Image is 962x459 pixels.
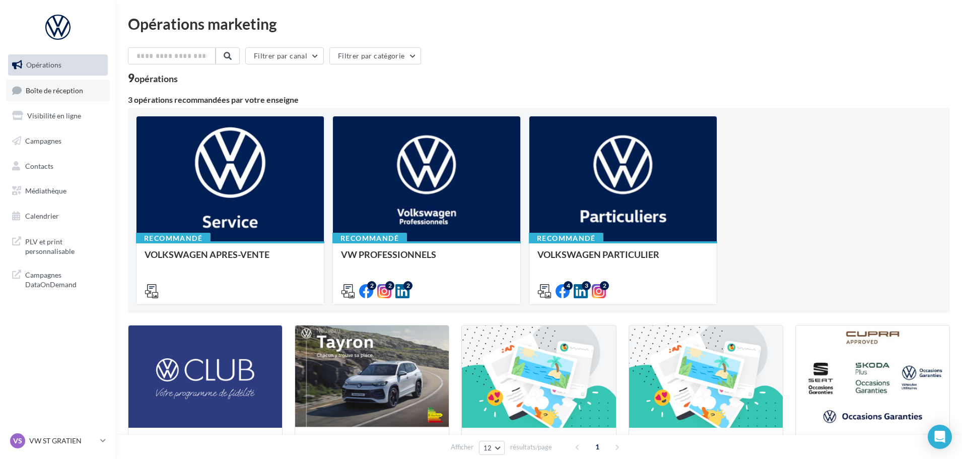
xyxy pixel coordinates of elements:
span: VOLKSWAGEN APRES-VENTE [145,249,269,260]
div: Recommandé [332,233,407,244]
a: Opérations [6,54,110,76]
div: Open Intercom Messenger [928,425,952,449]
span: PLV et print personnalisable [25,235,104,256]
span: Opérations [26,60,61,69]
span: Boîte de réception [26,86,83,94]
a: Boîte de réception [6,80,110,101]
span: Contacts [25,161,53,170]
span: VW PROFESSIONNELS [341,249,436,260]
span: Visibilité en ligne [27,111,81,120]
div: 2 [367,281,376,290]
button: Filtrer par canal [245,47,324,64]
a: VS VW ST GRATIEN [8,431,108,450]
a: PLV et print personnalisable [6,231,110,260]
p: VW ST GRATIEN [29,436,96,446]
a: Campagnes [6,130,110,152]
span: Campagnes [25,137,61,145]
div: 3 [582,281,591,290]
span: VOLKSWAGEN PARTICULIER [537,249,659,260]
a: Visibilité en ligne [6,105,110,126]
div: Opérations marketing [128,16,950,31]
div: 4 [564,281,573,290]
span: 1 [589,439,605,455]
span: Médiathèque [25,186,66,195]
div: 3 opérations recommandées par votre enseigne [128,96,950,104]
span: 12 [484,444,492,452]
a: Campagnes DataOnDemand [6,264,110,294]
div: opérations [134,74,178,83]
div: 2 [403,281,413,290]
a: Calendrier [6,206,110,227]
span: Afficher [451,442,473,452]
div: 9 [128,73,178,84]
span: Calendrier [25,212,59,220]
span: résultats/page [510,442,552,452]
span: Campagnes DataOnDemand [25,268,104,290]
button: 12 [479,441,505,455]
div: 2 [600,281,609,290]
div: Recommandé [529,233,603,244]
div: 2 [385,281,394,290]
a: Contacts [6,156,110,177]
a: Médiathèque [6,180,110,202]
span: VS [13,436,22,446]
button: Filtrer par catégorie [329,47,421,64]
div: Recommandé [136,233,211,244]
